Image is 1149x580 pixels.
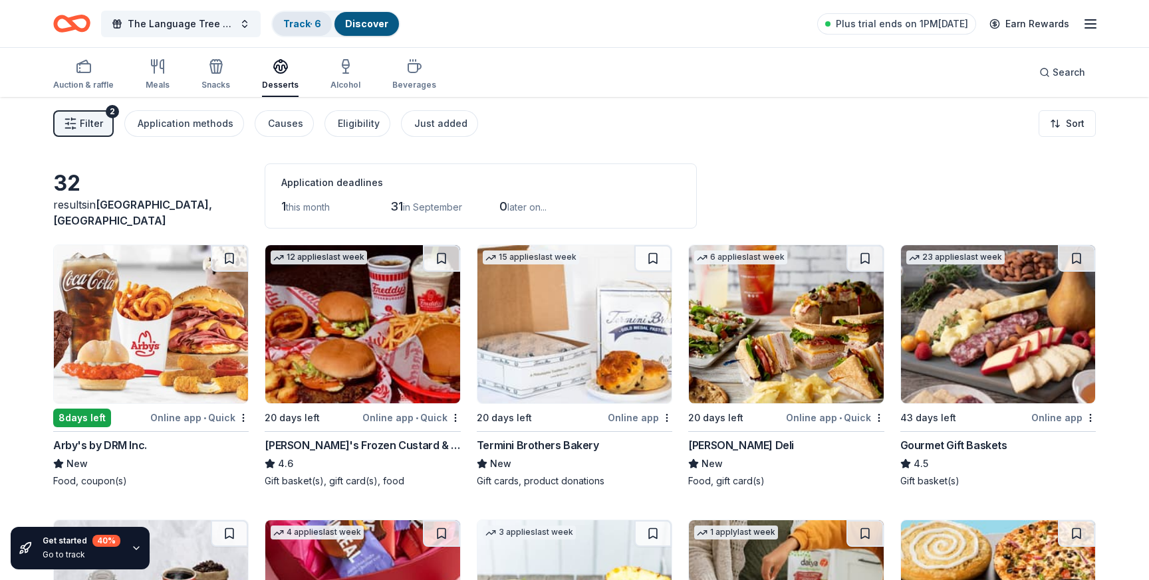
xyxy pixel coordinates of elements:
[43,549,120,560] div: Go to track
[477,410,532,426] div: 20 days left
[499,199,507,213] span: 0
[201,53,230,97] button: Snacks
[53,244,249,488] a: Image for Arby's by DRM Inc.8days leftOnline app•QuickArby's by DRM Inc.NewFood, coupon(s)
[53,80,114,90] div: Auction & raffle
[694,250,787,264] div: 6 applies last week
[688,437,794,453] div: [PERSON_NAME] Deli
[124,110,244,137] button: Application methods
[401,110,478,137] button: Just added
[1039,110,1096,137] button: Sort
[271,526,364,539] div: 4 applies last week
[265,244,460,488] a: Image for Freddy's Frozen Custard & Steakburgers12 applieslast week20 days leftOnline app•Quick[P...
[483,526,576,539] div: 3 applies last week
[262,53,299,97] button: Desserts
[906,250,1005,264] div: 23 applies last week
[416,413,418,423] span: •
[477,437,599,453] div: Termini Brothers Bakery
[338,116,380,132] div: Eligibility
[981,12,1077,36] a: Earn Rewards
[265,245,459,403] img: Image for Freddy's Frozen Custard & Steakburgers
[265,410,320,426] div: 20 days left
[268,116,303,132] div: Causes
[281,199,286,213] span: 1
[53,198,212,227] span: [GEOGRAPHIC_DATA], [GEOGRAPHIC_DATA]
[608,409,672,426] div: Online app
[914,456,928,472] span: 4.5
[278,456,293,472] span: 4.6
[201,80,230,90] div: Snacks
[80,116,103,132] span: Filter
[362,409,461,426] div: Online app Quick
[702,456,723,472] span: New
[900,410,956,426] div: 43 days left
[390,199,403,213] span: 31
[150,409,249,426] div: Online app Quick
[53,53,114,97] button: Auction & raffle
[786,409,884,426] div: Online app Quick
[900,437,1007,453] div: Gourmet Gift Baskets
[694,526,778,539] div: 1 apply last week
[92,535,120,547] div: 40 %
[146,80,170,90] div: Meals
[262,80,299,90] div: Desserts
[271,11,400,37] button: Track· 6Discover
[106,105,119,118] div: 2
[53,8,90,39] a: Home
[688,410,743,426] div: 20 days left
[54,245,248,403] img: Image for Arby's by DRM Inc.
[900,474,1096,488] div: Gift basket(s)
[1066,116,1085,132] span: Sort
[146,53,170,97] button: Meals
[128,16,234,32] span: The Language Tree Annual Trivia Night & Auction
[265,474,460,488] div: Gift basket(s), gift card(s), food
[900,244,1096,488] a: Image for Gourmet Gift Baskets23 applieslast week43 days leftOnline appGourmet Gift Baskets4.5Gif...
[689,245,883,403] img: Image for McAlister's Deli
[324,110,390,137] button: Eligibility
[66,456,88,472] span: New
[688,244,884,488] a: Image for McAlister's Deli6 applieslast week20 days leftOnline app•Quick[PERSON_NAME] DeliNewFood...
[392,53,436,97] button: Beverages
[345,18,388,29] a: Discover
[901,245,1095,403] img: Image for Gourmet Gift Baskets
[839,413,842,423] span: •
[265,437,460,453] div: [PERSON_NAME]'s Frozen Custard & Steakburgers
[330,53,360,97] button: Alcohol
[836,16,968,32] span: Plus trial ends on 1PM[DATE]
[53,198,212,227] span: in
[403,201,462,213] span: in September
[1029,59,1096,86] button: Search
[53,110,114,137] button: Filter2
[138,116,233,132] div: Application methods
[281,175,680,191] div: Application deadlines
[330,80,360,90] div: Alcohol
[414,116,467,132] div: Just added
[101,11,261,37] button: The Language Tree Annual Trivia Night & Auction
[817,13,976,35] a: Plus trial ends on 1PM[DATE]
[43,535,120,547] div: Get started
[203,413,206,423] span: •
[53,197,249,229] div: results
[53,409,111,427] div: 8 days left
[477,244,672,488] a: Image for Termini Brothers Bakery15 applieslast week20 days leftOnline appTermini Brothers Bakery...
[477,474,672,488] div: Gift cards, product donations
[255,110,314,137] button: Causes
[1031,409,1096,426] div: Online app
[271,250,367,264] div: 12 applies last week
[392,80,436,90] div: Beverages
[688,474,884,488] div: Food, gift card(s)
[507,201,547,213] span: later on...
[1053,64,1085,80] span: Search
[53,170,249,197] div: 32
[53,474,249,488] div: Food, coupon(s)
[286,201,330,213] span: this month
[477,245,672,403] img: Image for Termini Brothers Bakery
[490,456,511,472] span: New
[283,18,321,29] a: Track· 6
[53,437,147,453] div: Arby's by DRM Inc.
[483,250,579,264] div: 15 applies last week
